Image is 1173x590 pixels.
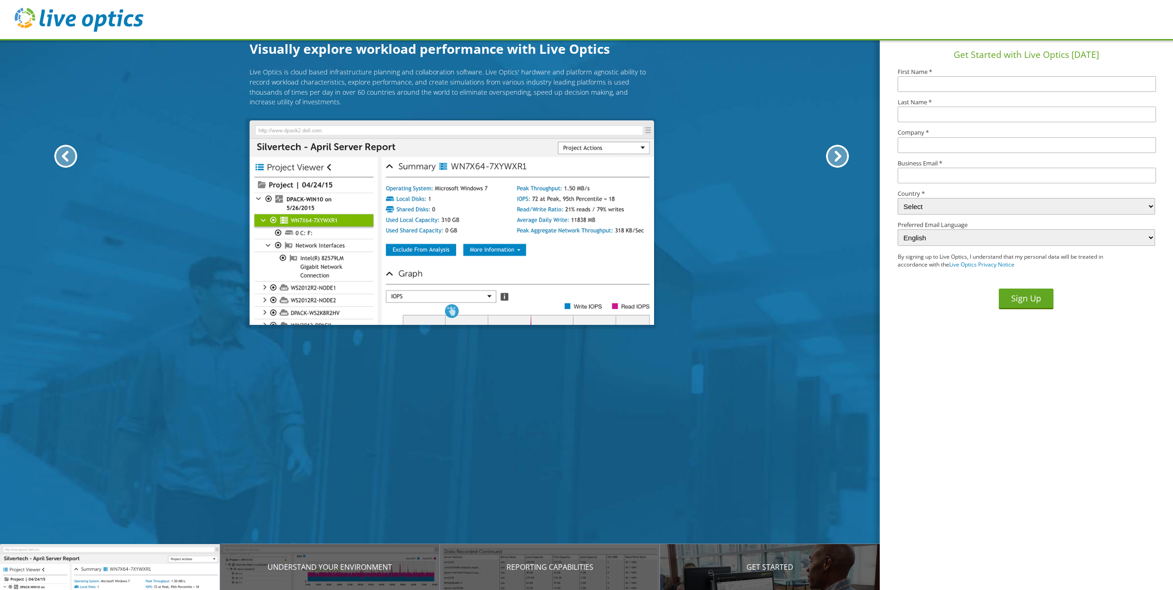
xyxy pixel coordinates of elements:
[898,222,1155,228] label: Preferred Email Language
[898,253,1129,269] p: By signing up to Live Optics, I understand that my personal data will be treated in accordance wi...
[15,8,143,32] img: live_optics_svg.svg
[949,261,1014,268] a: Live Optics Privacy Notice
[898,130,1155,136] label: Company *
[898,191,1155,197] label: Country *
[883,48,1169,62] h1: Get Started with Live Optics [DATE]
[898,69,1155,75] label: First Name *
[250,39,654,58] h1: Visually explore workload performance with Live Optics
[660,562,880,573] p: Get Started
[898,99,1155,105] label: Last Name *
[250,120,654,325] img: Introducing Live Optics
[999,289,1053,309] button: Sign Up
[250,67,654,107] p: Live Optics is cloud based infrastructure planning and collaboration software. Live Optics' hardw...
[220,562,440,573] p: Understand your environment
[440,562,660,573] p: Reporting Capabilities
[898,160,1155,166] label: Business Email *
